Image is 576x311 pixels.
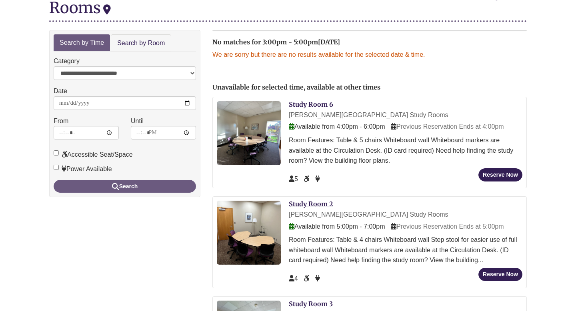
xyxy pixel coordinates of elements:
[289,235,522,265] div: Room Features: Table & 4 chairs Whiteboard wall Step stool for easier use of full whiteboard wall...
[54,34,110,52] a: Search by Time
[315,275,320,282] span: Power Available
[54,56,80,66] label: Category
[289,275,298,282] span: The capacity of this space
[391,123,504,130] span: Previous Reservation Ends at 4:00pm
[54,164,112,174] label: Power Available
[289,135,522,166] div: Room Features: Table & 5 chairs Whiteboard wall Whiteboard markers are available at the Circulati...
[289,209,522,220] div: [PERSON_NAME][GEOGRAPHIC_DATA] Study Rooms
[212,50,527,60] p: We are sorry but there are no results available for the selected date & time.
[54,180,196,193] button: Search
[289,110,522,120] div: [PERSON_NAME][GEOGRAPHIC_DATA] Study Rooms
[289,123,385,130] span: Available from 4:00pm - 6:00pm
[131,116,144,126] label: Until
[289,300,333,308] a: Study Room 3
[478,268,522,281] button: Reserve Now
[304,275,311,282] span: Accessible Seat/Space
[217,201,281,265] img: Study Room 2
[289,175,298,182] span: The capacity of this space
[54,86,67,96] label: Date
[289,223,385,230] span: Available from 5:00pm - 7:00pm
[217,101,281,165] img: Study Room 6
[212,39,527,46] h2: No matches for 3:00pm - 5:00pm[DATE]
[111,34,171,52] a: Search by Room
[54,150,133,160] label: Accessible Seat/Space
[212,84,527,91] h2: Unavailable for selected time, available at other times
[478,168,522,181] button: Reserve Now
[315,175,320,182] span: Power Available
[54,116,68,126] label: From
[54,150,59,155] input: Accessible Seat/Space
[391,223,504,230] span: Previous Reservation Ends at 5:00pm
[54,165,59,170] input: Power Available
[304,175,311,182] span: Accessible Seat/Space
[289,100,333,108] a: Study Room 6
[289,200,333,208] a: Study Room 2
